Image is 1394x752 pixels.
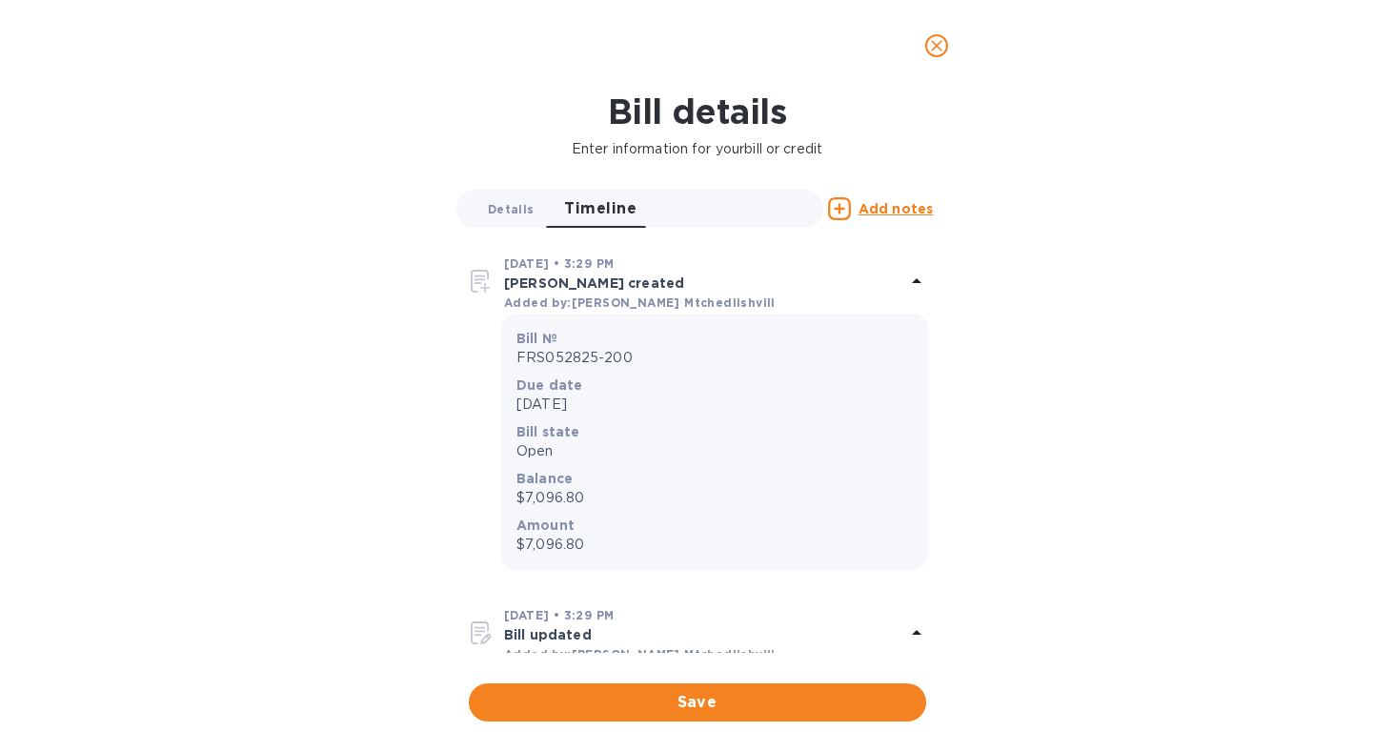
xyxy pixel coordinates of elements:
[504,295,776,310] b: Added by: [PERSON_NAME] Mtchedlishvili
[469,683,926,722] button: Save
[516,424,580,439] b: Bill state
[516,331,557,346] b: Bill №
[564,195,636,222] span: Timeline
[504,274,905,293] p: [PERSON_NAME] created
[914,23,960,69] button: close
[516,535,913,555] p: $7,096.80
[15,139,1379,159] p: Enter information for your bill or credit
[516,488,913,508] p: $7,096.80
[516,441,913,461] p: Open
[466,604,928,665] div: [DATE] • 3:29 PMBill updatedAdded by:[PERSON_NAME] Mtchedlishvili
[488,199,534,219] span: Details
[15,91,1379,132] h1: Bill details
[466,253,928,314] div: [DATE] • 3:29 PM[PERSON_NAME] createdAdded by:[PERSON_NAME] Mtchedlishvili
[516,471,573,486] b: Balance
[516,348,913,368] p: FRS052825-200
[504,256,614,271] b: [DATE] • 3:29 PM
[516,518,575,533] b: Amount
[516,377,582,393] b: Due date
[504,647,776,661] b: Added by: [PERSON_NAME] Mtchedlishvili
[859,201,933,216] u: Add notes
[516,395,913,415] p: [DATE]
[504,608,614,622] b: [DATE] • 3:29 PM
[504,625,905,644] p: Bill updated
[484,691,911,714] span: Save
